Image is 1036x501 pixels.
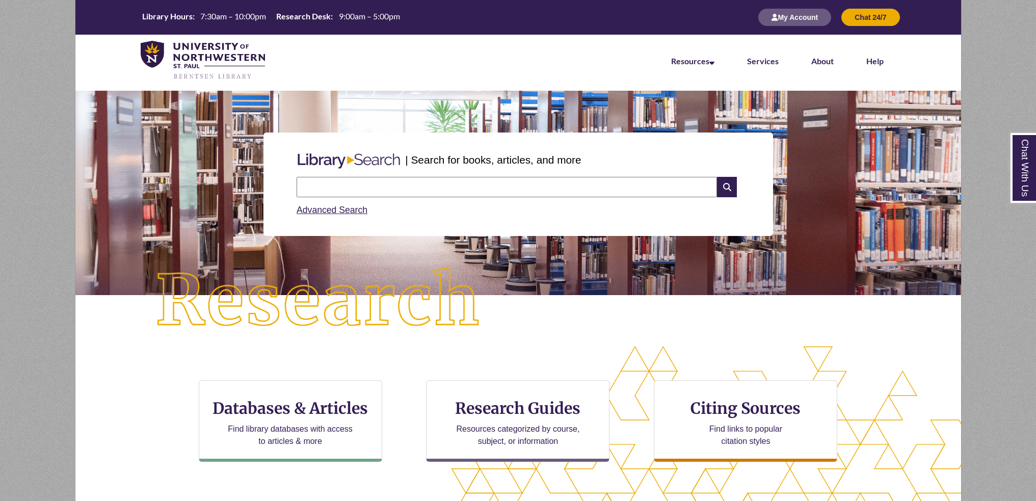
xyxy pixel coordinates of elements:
span: 9:00am – 5:00pm [339,11,400,21]
th: Library Hours: [138,11,196,22]
p: Find links to popular citation styles [696,423,795,447]
a: Chat 24/7 [841,13,899,21]
a: Hours Today [138,11,404,24]
h3: Citing Sources [684,399,808,418]
p: Find library databases with access to articles & more [224,423,357,447]
img: Research [119,232,518,371]
a: Databases & Articles Find library databases with access to articles & more [199,380,382,462]
a: Services [747,56,779,66]
a: Research Guides Resources categorized by course, subject, or information [426,380,609,462]
p: | Search for books, articles, and more [405,152,581,168]
img: UNWSP Library Logo [141,41,265,81]
button: My Account [758,9,831,26]
a: Citing Sources Find links to popular citation styles [654,380,837,462]
img: Libary Search [293,149,405,173]
h3: Research Guides [435,399,601,418]
a: About [811,56,834,66]
a: My Account [758,13,831,21]
button: Chat 24/7 [841,9,899,26]
i: Search [717,177,736,197]
h3: Databases & Articles [207,399,374,418]
p: Resources categorized by course, subject, or information [451,423,585,447]
table: Hours Today [138,11,404,23]
a: Advanced Search [297,205,367,215]
a: Resources [671,56,714,66]
th: Research Desk: [272,11,334,22]
span: 7:30am – 10:00pm [200,11,266,21]
a: Help [866,56,884,66]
